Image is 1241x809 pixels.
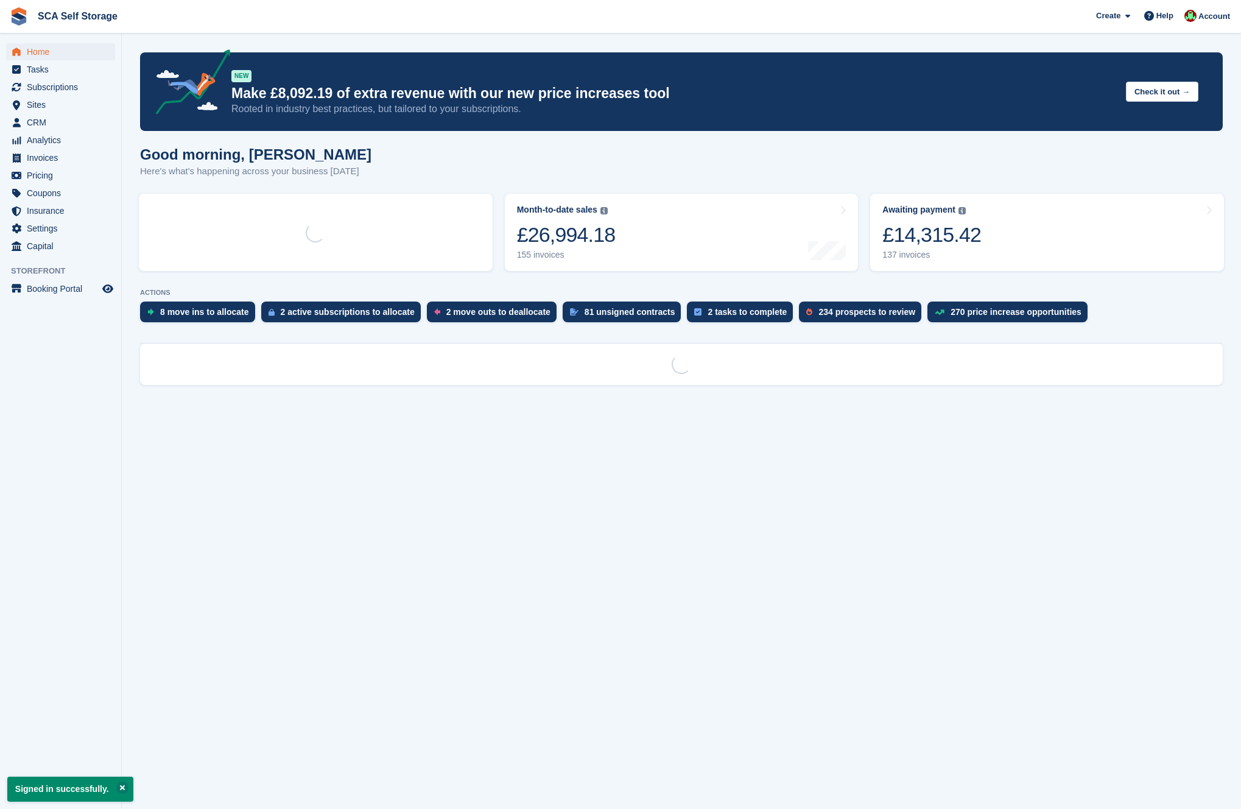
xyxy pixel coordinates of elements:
a: Awaiting payment £14,315.42 137 invoices [870,194,1224,271]
h1: Good morning, [PERSON_NAME] [140,146,371,163]
span: Coupons [27,185,100,202]
img: icon-info-grey-7440780725fd019a000dd9b08b2336e03edf1995a4989e88bcd33f0948082b44.svg [600,207,608,214]
div: 234 prospects to review [818,307,915,317]
div: NEW [231,70,251,82]
div: 8 move ins to allocate [160,307,249,317]
a: SCA Self Storage [33,6,122,26]
div: 270 price increase opportunities [951,307,1081,317]
div: Awaiting payment [882,205,955,215]
a: 2 active subscriptions to allocate [261,302,427,328]
span: Analytics [27,132,100,149]
div: Month-to-date sales [517,205,597,215]
p: ACTIONS [140,289,1223,297]
img: price_increase_opportunities-93ffe204e8149a01c8c9dc8f82e8f89637d9d84a8eef4429ea346261dce0b2c0.svg [935,309,944,315]
span: Tasks [27,61,100,78]
p: Here's what's happening across your business [DATE] [140,164,371,178]
a: menu [6,167,115,184]
p: Rooted in industry best practices, but tailored to your subscriptions. [231,102,1116,116]
a: menu [6,43,115,60]
a: menu [6,61,115,78]
img: price-adjustments-announcement-icon-8257ccfd72463d97f412b2fc003d46551f7dbcb40ab6d574587a9cd5c0d94... [146,49,231,119]
span: Insurance [27,202,100,219]
span: Help [1156,10,1173,22]
p: Make £8,092.19 of extra revenue with our new price increases tool [231,85,1116,102]
a: menu [6,149,115,166]
a: 8 move ins to allocate [140,302,261,328]
div: £14,315.42 [882,222,981,247]
a: menu [6,185,115,202]
div: 2 move outs to deallocate [446,307,550,317]
div: 2 tasks to complete [708,307,787,317]
a: menu [6,79,115,96]
a: menu [6,280,115,297]
img: stora-icon-8386f47178a22dfd0bd8f6a31ec36ba5ce8667c1dd55bd0f319d3a0aa187defe.svg [10,7,28,26]
a: menu [6,96,115,113]
p: Signed in successfully. [7,777,133,802]
a: 2 tasks to complete [687,302,799,328]
img: contract_signature_icon-13c848040528278c33f63329250d36e43548de30e8caae1d1a13099fd9432cc5.svg [570,308,578,316]
img: prospect-51fa495bee0391a8d652442698ab0144808aea92771e9ea1ae160a38d050c398.svg [806,308,812,316]
span: Pricing [27,167,100,184]
img: move_ins_to_allocate_icon-fdf77a2bb77ea45bf5b3d319d69a93e2d87916cf1d5bf7949dd705db3b84f3ca.svg [147,308,154,316]
a: menu [6,238,115,255]
div: 81 unsigned contracts [585,307,675,317]
span: Invoices [27,149,100,166]
a: Preview store [100,281,115,296]
a: menu [6,202,115,219]
span: Settings [27,220,100,237]
img: task-75834270c22a3079a89374b754ae025e5fb1db73e45f91037f5363f120a921f8.svg [694,308,701,316]
div: 155 invoices [517,250,616,260]
img: Dale Chapman [1184,10,1197,22]
a: menu [6,114,115,131]
button: Check it out → [1126,82,1198,102]
a: menu [6,132,115,149]
div: £26,994.18 [517,222,616,247]
span: Booking Portal [27,280,100,297]
span: CRM [27,114,100,131]
span: Sites [27,96,100,113]
a: menu [6,220,115,237]
a: 234 prospects to review [799,302,927,328]
span: Storefront [11,265,121,277]
a: 81 unsigned contracts [563,302,687,328]
img: icon-info-grey-7440780725fd019a000dd9b08b2336e03edf1995a4989e88bcd33f0948082b44.svg [958,207,966,214]
span: Account [1198,10,1230,23]
img: move_outs_to_deallocate_icon-f764333ba52eb49d3ac5e1228854f67142a1ed5810a6f6cc68b1a99e826820c5.svg [434,308,440,316]
span: Capital [27,238,100,255]
div: 137 invoices [882,250,981,260]
a: Month-to-date sales £26,994.18 155 invoices [505,194,859,271]
img: active_subscription_to_allocate_icon-d502201f5373d7db506a760aba3b589e785aa758c864c3986d89f69b8ff3... [269,308,275,316]
span: Subscriptions [27,79,100,96]
a: 270 price increase opportunities [927,302,1094,328]
div: 2 active subscriptions to allocate [281,307,415,317]
span: Create [1096,10,1120,22]
span: Home [27,43,100,60]
a: 2 move outs to deallocate [427,302,563,328]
